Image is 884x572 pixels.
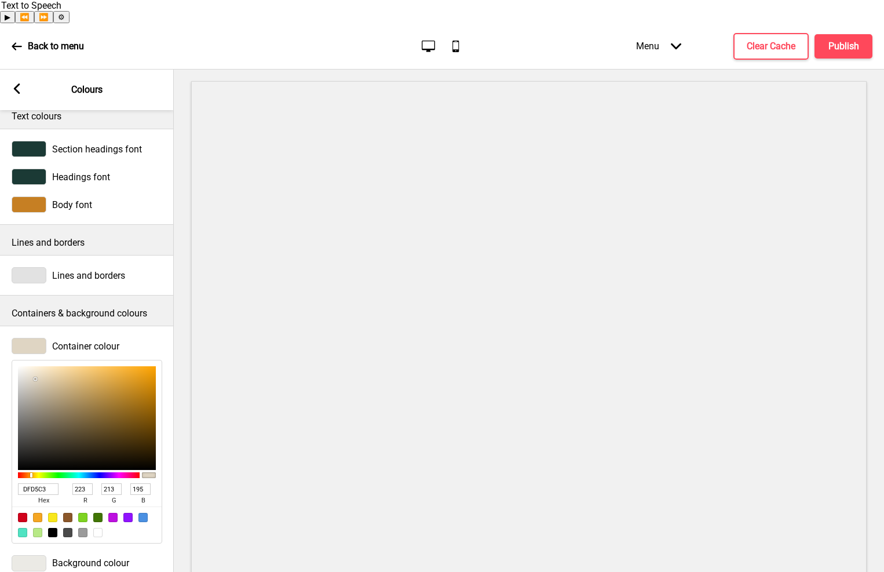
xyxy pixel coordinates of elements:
[34,11,53,23] button: Forward
[52,199,92,210] span: Body font
[48,513,57,522] div: #F8E71C
[93,513,103,522] div: #417505
[12,141,162,157] div: Section headings font
[63,528,72,537] div: #4A4A4A
[52,144,142,155] span: Section headings font
[624,29,693,63] div: Menu
[63,513,72,522] div: #8B572A
[52,172,110,183] span: Headings font
[72,495,98,507] span: r
[12,31,84,62] a: Back to menu
[130,495,156,507] span: b
[33,513,42,522] div: #F5A623
[52,558,129,569] span: Background colour
[18,528,27,537] div: #50E3C2
[12,267,162,283] div: Lines and borders
[138,513,148,522] div: #4A90E2
[814,34,872,59] button: Publish
[18,513,27,522] div: #D0021B
[53,11,70,23] button: Settings
[12,196,162,213] div: Body font
[93,528,103,537] div: #FFFFFF
[747,40,795,53] h4: Clear Cache
[12,169,162,185] div: Headings font
[123,513,133,522] div: #9013FE
[108,513,118,522] div: #BD10E0
[828,40,859,53] h4: Publish
[52,270,125,281] span: Lines and borders
[78,513,87,522] div: #7ED321
[15,11,34,23] button: Previous
[12,307,162,320] p: Containers & background colours
[12,555,162,571] div: Background colour
[12,338,162,354] div: Container colour
[12,236,162,249] p: Lines and borders
[18,495,69,507] span: hex
[12,110,162,123] p: Text colours
[48,528,57,537] div: #000000
[52,341,119,352] span: Container colour
[101,495,127,507] span: g
[78,528,87,537] div: #9B9B9B
[71,83,103,96] p: Colours
[733,33,809,60] button: Clear Cache
[33,528,42,537] div: #B8E986
[28,40,84,53] p: Back to menu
